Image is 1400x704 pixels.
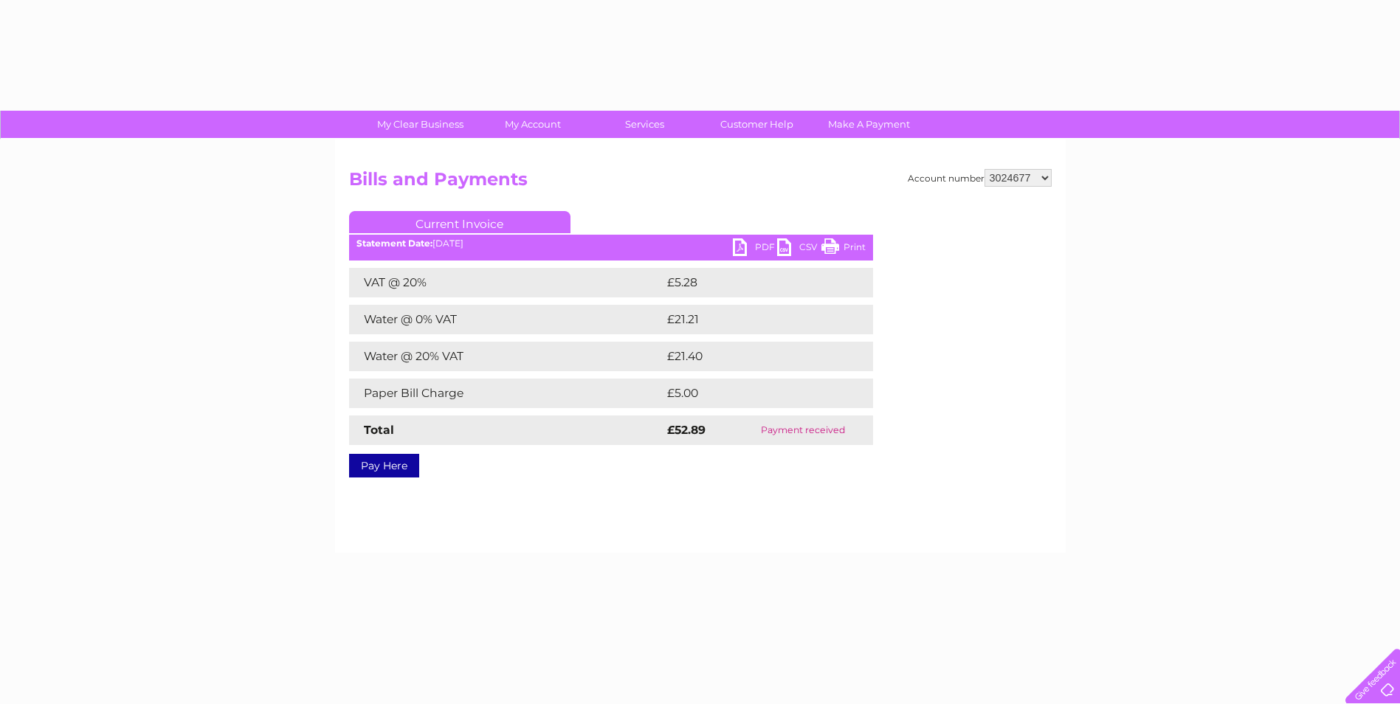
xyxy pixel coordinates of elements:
a: PDF [733,238,777,260]
strong: £52.89 [667,423,706,437]
div: [DATE] [349,238,873,249]
a: CSV [777,238,821,260]
strong: Total [364,423,394,437]
td: Water @ 20% VAT [349,342,663,371]
a: Services [584,111,706,138]
td: £21.21 [663,305,840,334]
a: Pay Here [349,454,419,477]
td: £5.28 [663,268,838,297]
a: Print [821,238,866,260]
div: Account number [908,169,1052,187]
td: £5.00 [663,379,839,408]
td: Payment received [733,415,872,445]
a: Current Invoice [349,211,570,233]
a: My Clear Business [359,111,481,138]
h2: Bills and Payments [349,169,1052,197]
td: VAT @ 20% [349,268,663,297]
b: Statement Date: [356,238,432,249]
a: My Account [472,111,593,138]
td: £21.40 [663,342,842,371]
td: Paper Bill Charge [349,379,663,408]
td: Water @ 0% VAT [349,305,663,334]
a: Customer Help [696,111,818,138]
a: Make A Payment [808,111,930,138]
